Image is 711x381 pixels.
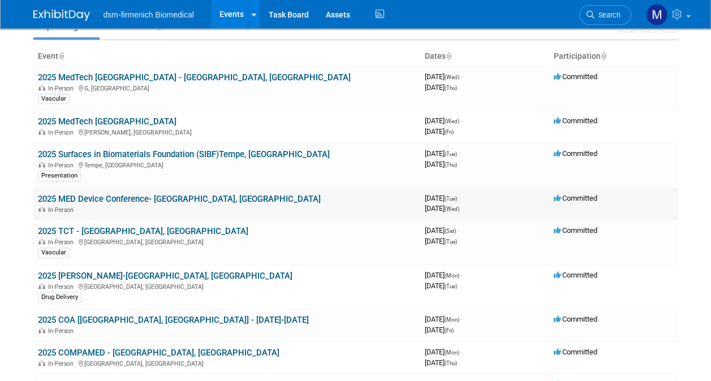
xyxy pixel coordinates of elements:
span: In-Person [48,239,77,246]
span: - [461,348,463,356]
a: 2025 MedTech [GEOGRAPHIC_DATA] - [GEOGRAPHIC_DATA], [GEOGRAPHIC_DATA] [38,72,351,83]
span: (Tue) [445,239,457,245]
span: [DATE] [425,237,457,245]
span: [DATE] [425,315,463,323]
img: In-Person Event [38,239,45,244]
th: Event [33,47,420,66]
span: In-Person [48,129,77,136]
span: Committed [554,348,597,356]
span: - [461,72,463,81]
span: - [458,226,459,235]
div: Vascular [38,248,70,258]
a: Search [579,5,631,25]
span: (Fri) [445,129,454,135]
img: In-Person Event [38,206,45,212]
span: [DATE] [425,116,463,125]
span: dsm-firmenich Biomedical [104,10,194,19]
img: In-Person Event [38,129,45,135]
span: [DATE] [425,72,463,81]
a: 2025 TCT - [GEOGRAPHIC_DATA], [GEOGRAPHIC_DATA] [38,226,248,236]
span: - [461,315,463,323]
span: Committed [554,271,597,279]
div: Vascular [38,94,70,104]
a: 2025 MedTech [GEOGRAPHIC_DATA] [38,116,176,127]
span: [DATE] [425,282,457,290]
div: [GEOGRAPHIC_DATA], [GEOGRAPHIC_DATA] [38,282,416,291]
span: In-Person [48,283,77,291]
div: Tempe, [GEOGRAPHIC_DATA] [38,160,416,169]
span: - [461,271,463,279]
img: In-Person Event [38,85,45,90]
div: Presentation [38,171,81,181]
span: (Fri) [445,327,454,334]
span: (Tue) [445,283,457,289]
span: (Tue) [445,151,457,157]
a: Sort by Participation Type [601,51,606,60]
span: Committed [554,149,597,158]
a: 2025 Surfaces in Biomaterials Foundation (SIBF)Tempe, [GEOGRAPHIC_DATA] [38,149,330,159]
a: 2025 MED Device Conference- [GEOGRAPHIC_DATA], [GEOGRAPHIC_DATA] [38,194,321,204]
span: In-Person [48,327,77,335]
span: - [459,194,460,202]
span: Committed [554,116,597,125]
img: In-Person Event [38,327,45,333]
a: 2025 COMPAMED - [GEOGRAPHIC_DATA], [GEOGRAPHIC_DATA] [38,348,279,358]
th: Participation [549,47,678,66]
span: Committed [554,315,597,323]
span: [DATE] [425,160,457,168]
span: [DATE] [425,271,463,279]
span: In-Person [48,360,77,367]
span: (Mon) [445,317,459,323]
a: 2025 [PERSON_NAME]-[GEOGRAPHIC_DATA], [GEOGRAPHIC_DATA] [38,271,292,281]
span: Committed [554,226,597,235]
div: [PERSON_NAME], [GEOGRAPHIC_DATA] [38,127,416,136]
div: [GEOGRAPHIC_DATA], [GEOGRAPHIC_DATA] [38,237,416,246]
div: Drug Delivery [38,292,81,302]
a: 2025 COA [[GEOGRAPHIC_DATA], [GEOGRAPHIC_DATA]] - [DATE]-[DATE] [38,315,309,325]
img: Melanie Davison [646,4,667,25]
span: [DATE] [425,326,454,334]
span: In-Person [48,85,77,92]
span: Search [594,11,620,19]
span: (Wed) [445,118,459,124]
span: (Thu) [445,162,457,168]
span: In-Person [48,162,77,169]
th: Dates [420,47,549,66]
div: [GEOGRAPHIC_DATA], [GEOGRAPHIC_DATA] [38,358,416,367]
img: In-Person Event [38,162,45,167]
span: [DATE] [425,226,459,235]
span: (Wed) [445,74,459,80]
img: ExhibitDay [33,10,90,21]
a: Sort by Event Name [58,51,64,60]
span: In-Person [48,206,77,214]
span: [DATE] [425,83,457,92]
span: (Mon) [445,272,459,279]
span: [DATE] [425,149,460,158]
span: (Mon) [445,349,459,356]
span: (Thu) [445,360,457,366]
span: Committed [554,194,597,202]
img: In-Person Event [38,283,45,289]
img: In-Person Event [38,360,45,366]
span: - [461,116,463,125]
span: (Wed) [445,206,459,212]
a: Sort by Start Date [446,51,451,60]
span: (Sat) [445,228,456,234]
span: (Thu) [445,85,457,91]
span: [DATE] [425,348,463,356]
span: [DATE] [425,194,460,202]
span: [DATE] [425,358,457,367]
div: G, [GEOGRAPHIC_DATA] [38,83,416,92]
span: [DATE] [425,127,454,136]
span: [DATE] [425,204,459,213]
span: Committed [554,72,597,81]
span: - [459,149,460,158]
span: (Tue) [445,196,457,202]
